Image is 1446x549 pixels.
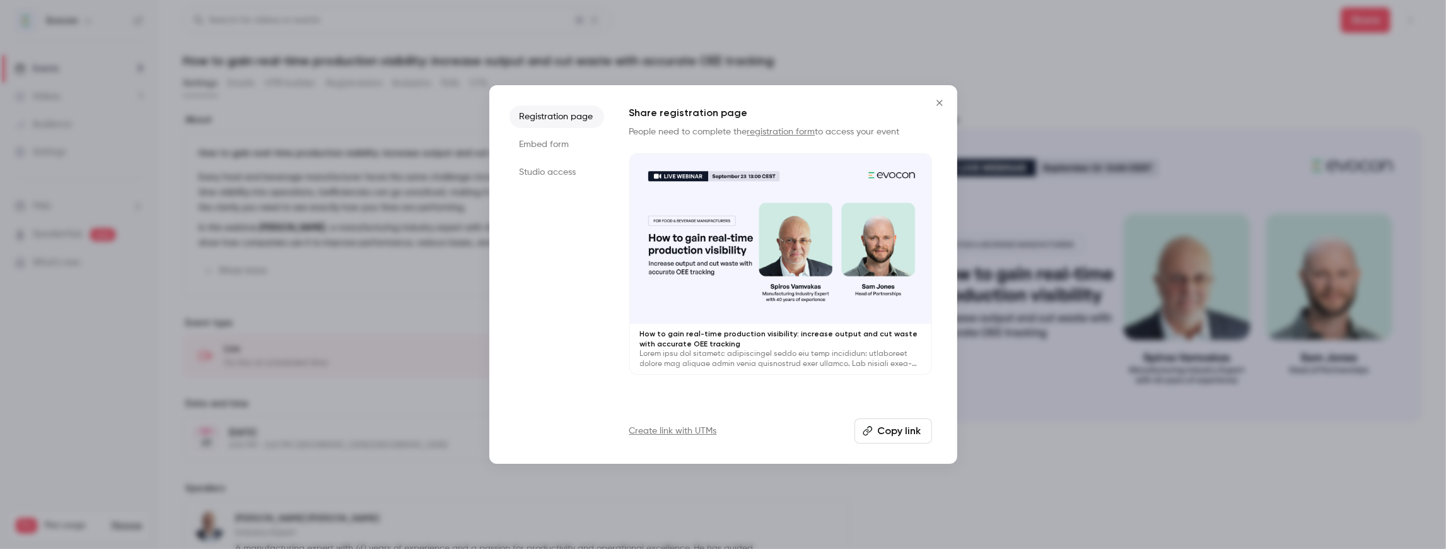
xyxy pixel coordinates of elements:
[640,329,921,349] p: How to gain real-time production visibility: increase output and cut waste with accurate OEE trac...
[510,105,604,128] li: Registration page
[640,349,921,369] p: Lorem ipsu dol sitametc adipiscingel seddo eiu temp incididun: utlaboreet dolore mag aliquae admi...
[629,126,932,138] p: People need to complete the to access your event
[510,161,604,184] li: Studio access
[510,133,604,156] li: Embed form
[629,153,932,375] a: How to gain real-time production visibility: increase output and cut waste with accurate OEE trac...
[927,90,952,115] button: Close
[629,105,932,121] h1: Share registration page
[747,127,815,136] a: registration form
[629,425,717,437] a: Create link with UTMs
[854,418,932,444] button: Copy link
